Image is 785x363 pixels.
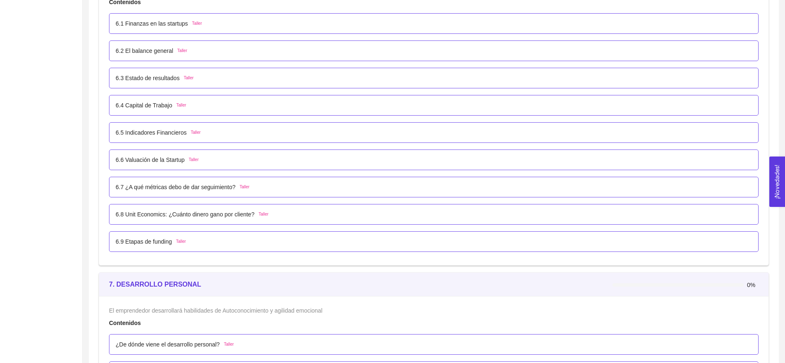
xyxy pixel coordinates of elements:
p: 6.7 ¿A qué métricas debo de dar seguimiento? [116,183,235,192]
span: Taller [176,102,186,109]
span: El emprendedor desarrollará habilidades de Autoconocimiento y agilidad emocional [109,307,323,314]
span: Taller [240,184,249,190]
span: Taller [189,157,199,163]
span: Taller [224,341,234,348]
p: ¿De dónde viene el desarrollo personal? [116,340,220,349]
p: 6.3 Estado de resultados [116,74,180,83]
span: Taller [192,20,202,27]
span: Taller [184,75,194,81]
p: 6.6 Valuación de la Startup [116,155,185,164]
p: 6.4 Capital de Trabajo [116,101,172,110]
span: Taller [259,211,268,218]
p: 6.2 El balance general [116,46,173,55]
p: 6.8 Unit Economics: ¿Cuánto dinero gano por cliente? [116,210,254,219]
span: Taller [176,238,186,245]
span: Taller [177,47,187,54]
strong: Contenidos [109,320,141,326]
p: 6.1 Finanzas en las startups [116,19,188,28]
span: 0% [747,282,759,288]
button: Open Feedback Widget [769,157,785,207]
span: Taller [191,129,201,136]
p: 6.5 Indicadores Financieros [116,128,187,137]
strong: 7. DESARROLLO PERSONAL [109,281,201,288]
p: 6.9 Etapas de funding [116,237,172,246]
